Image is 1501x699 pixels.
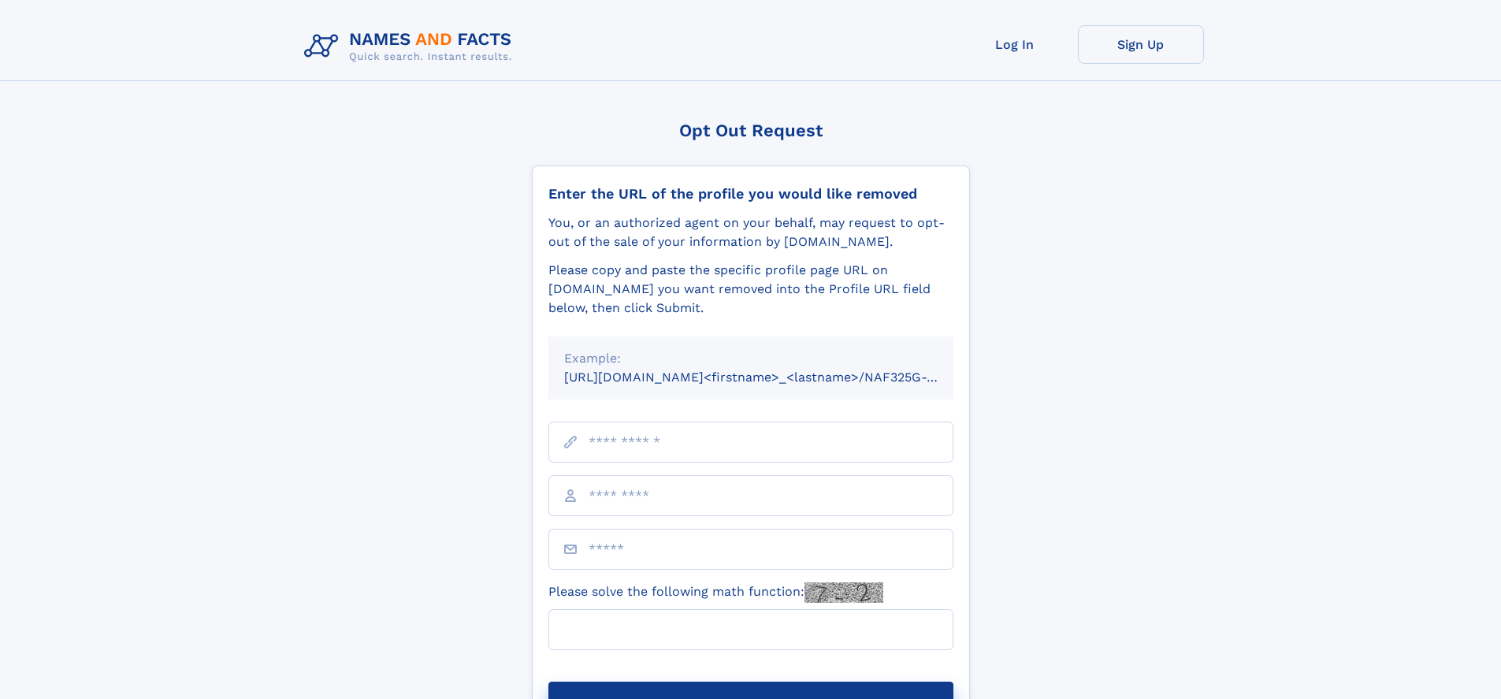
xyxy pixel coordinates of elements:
[548,185,953,203] div: Enter the URL of the profile you would like removed
[564,349,938,368] div: Example:
[298,25,525,68] img: Logo Names and Facts
[952,25,1078,64] a: Log In
[548,261,953,318] div: Please copy and paste the specific profile page URL on [DOMAIN_NAME] you want removed into the Pr...
[1078,25,1204,64] a: Sign Up
[548,582,883,603] label: Please solve the following math function:
[548,214,953,251] div: You, or an authorized agent on your behalf, may request to opt-out of the sale of your informatio...
[532,121,970,140] div: Opt Out Request
[564,370,983,385] small: [URL][DOMAIN_NAME]<firstname>_<lastname>/NAF325G-xxxxxxxx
